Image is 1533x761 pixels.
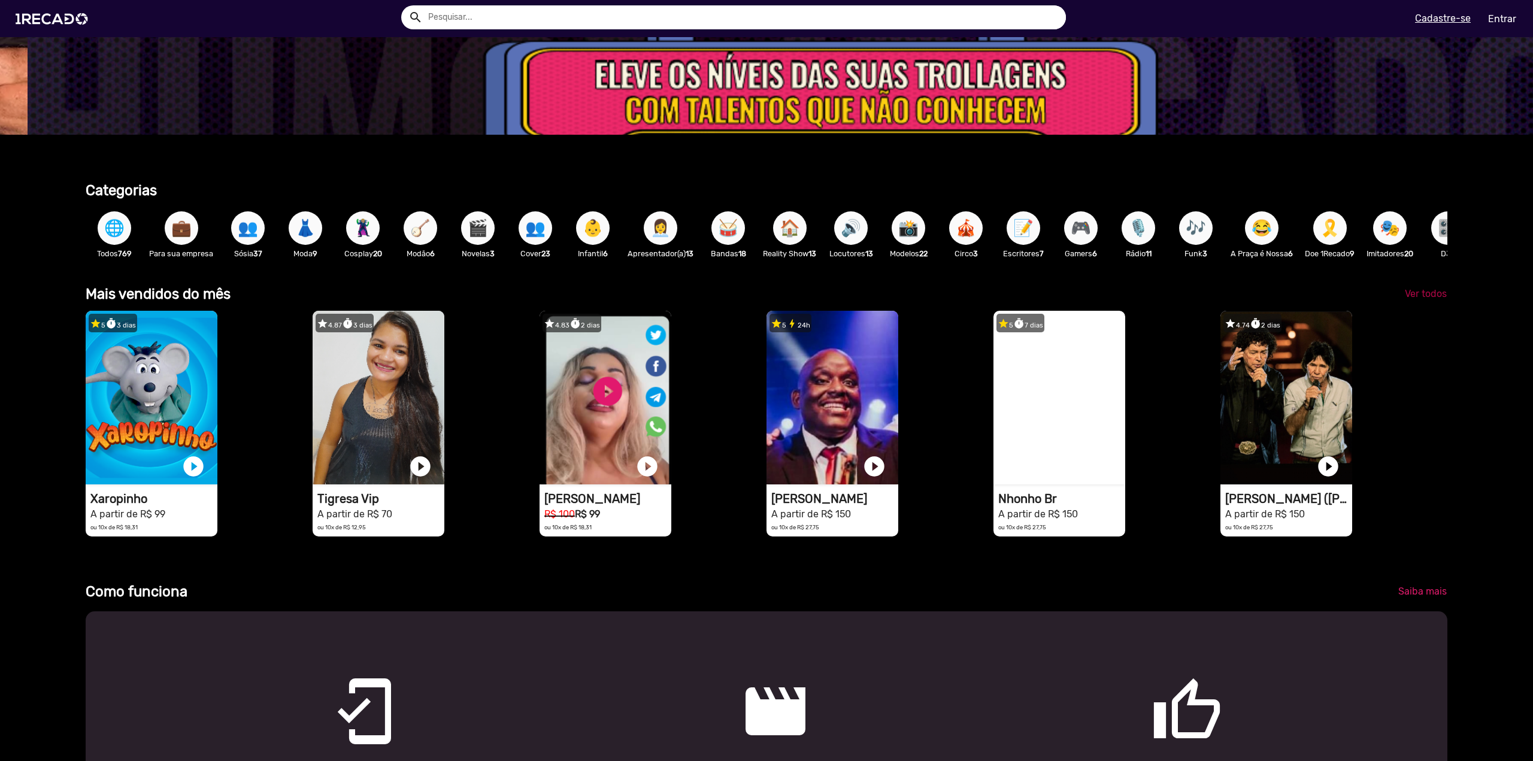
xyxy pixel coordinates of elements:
[771,508,851,520] small: A partir de R$ 150
[705,248,751,259] p: Bandas
[86,182,157,199] b: Categorias
[1350,249,1355,258] b: 9
[575,508,600,520] b: R$ 99
[1071,211,1091,245] span: 🎮
[949,211,983,245] button: 🎪
[430,249,435,258] b: 6
[1480,8,1524,29] a: Entrar
[943,248,989,259] p: Circo
[313,249,317,258] b: 9
[1225,492,1352,506] h1: [PERSON_NAME] ([PERSON_NAME] & [PERSON_NAME])
[740,675,754,690] mat-icon: movie
[295,211,316,245] span: 👗
[1173,248,1219,259] p: Funk
[353,211,373,245] span: 🦹🏼‍♀️
[1316,454,1340,478] a: play_circle_filled
[540,311,671,484] video: 1RECADO vídeos dedicados para fãs e empresas
[1425,248,1471,259] p: DJ
[410,211,431,245] span: 🪕
[181,454,205,478] a: play_circle_filled
[583,211,603,245] span: 👶
[1438,211,1458,245] span: 🎛️
[1225,524,1273,530] small: ou 10x de R$ 27,75
[780,211,800,245] span: 🏠
[317,492,444,506] h1: Tigresa Vip
[1398,586,1447,597] span: Saiba mais
[149,248,213,259] p: Para sua empresa
[525,211,546,245] span: 👥
[865,249,873,258] b: 13
[1040,249,1044,258] b: 7
[1404,249,1413,258] b: 20
[808,249,816,258] b: 13
[289,211,322,245] button: 👗
[1313,211,1347,245] button: 🎗️
[1089,454,1113,478] a: play_circle_filled
[1405,288,1447,299] span: Ver todos
[771,492,898,506] h1: [PERSON_NAME]
[1225,508,1305,520] small: A partir de R$ 150
[998,508,1078,520] small: A partir de R$ 150
[404,211,437,245] button: 🪕
[763,248,816,259] p: Reality Show
[90,524,138,530] small: ou 10x de R$ 18,31
[86,286,231,302] b: Mais vendidos do mês
[171,211,192,245] span: 💼
[1389,581,1456,602] a: Saiba mais
[603,249,608,258] b: 6
[956,211,976,245] span: 🎪
[1146,249,1152,258] b: 11
[90,508,165,520] small: A partir de R$ 99
[328,675,343,690] mat-icon: mobile_friendly
[231,211,265,245] button: 👥
[541,249,550,258] b: 23
[841,211,861,245] span: 🔊
[317,508,392,520] small: A partir de R$ 70
[1001,248,1046,259] p: Escritores
[1380,211,1400,245] span: 🎭
[711,211,745,245] button: 🥁
[998,524,1046,530] small: ou 10x de R$ 27,75
[118,249,132,258] b: 769
[398,248,443,259] p: Modão
[468,211,488,245] span: 🎬
[1092,249,1097,258] b: 6
[346,211,380,245] button: 🦹🏼‍♀️
[165,211,198,245] button: 💼
[898,211,919,245] span: 📸
[86,311,217,484] video: 1RECADO vídeos dedicados para fãs e empresas
[408,10,423,25] mat-icon: Example home icon
[98,211,131,245] button: 🌐
[544,492,671,506] h1: [PERSON_NAME]
[404,6,425,27] button: Example home icon
[313,311,444,484] video: 1RECADO vídeos dedicados para fãs e empresas
[1231,248,1293,259] p: A Praça é Nossa
[828,248,874,259] p: Locutores
[973,249,978,258] b: 3
[519,211,552,245] button: 👥
[686,249,693,258] b: 13
[1007,211,1040,245] button: 📝
[1202,249,1207,258] b: 3
[1305,248,1355,259] p: Doe 1Recado
[225,248,271,259] p: Sósia
[373,249,382,258] b: 20
[455,248,501,259] p: Novelas
[771,524,819,530] small: ou 10x de R$ 27,75
[340,248,386,259] p: Cosplay
[766,311,898,484] video: 1RECADO vídeos dedicados para fãs e empresas
[628,248,693,259] p: Apresentador(a)
[544,508,575,520] small: R$ 100
[1013,211,1034,245] span: 📝
[1064,211,1098,245] button: 🎮
[283,248,328,259] p: Moda
[104,211,125,245] span: 🌐
[544,524,592,530] small: ou 10x de R$ 18,31
[1058,248,1104,259] p: Gamers
[92,248,137,259] p: Todos
[1367,248,1413,259] p: Imitadores
[1151,675,1165,690] mat-icon: thumb_up_outlined
[1373,211,1407,245] button: 🎭
[419,5,1066,29] input: Pesquisar...
[90,492,217,506] h1: Xaropinho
